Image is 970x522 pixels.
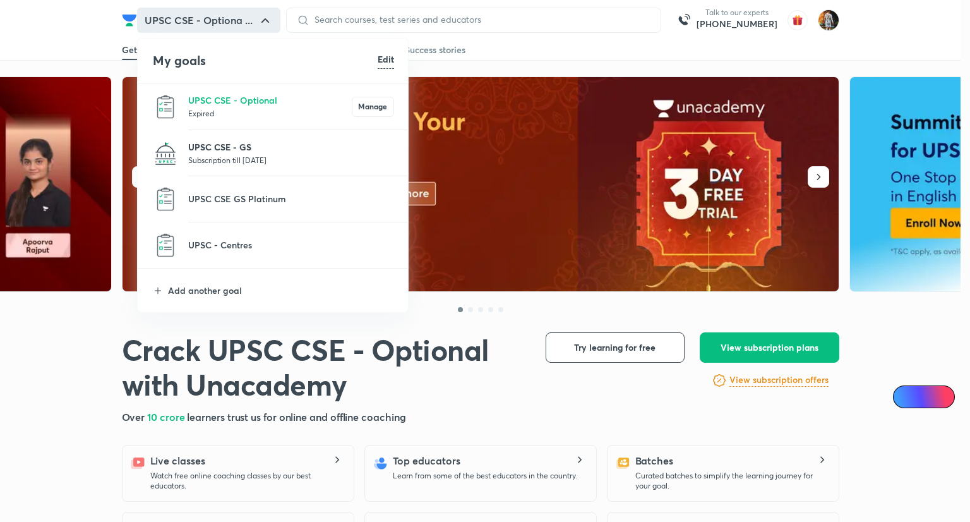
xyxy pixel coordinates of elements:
p: Subscription till [DATE] [188,154,394,166]
p: UPSC - Centres [188,238,394,252]
p: UPSC CSE - Optional [188,94,352,107]
h6: Edit [378,52,394,66]
img: UPSC CSE - GS [153,141,178,166]
img: UPSC CSE GS Platinum [153,186,178,212]
p: UPSC CSE - GS [188,140,394,154]
button: Manage [352,97,394,117]
p: Expired [188,107,352,119]
p: Add another goal [168,284,394,297]
img: UPSC CSE - Optional [153,94,178,119]
p: UPSC CSE GS Platinum [188,192,394,205]
img: UPSC - Centres [153,233,178,258]
h4: My goals [153,51,378,70]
